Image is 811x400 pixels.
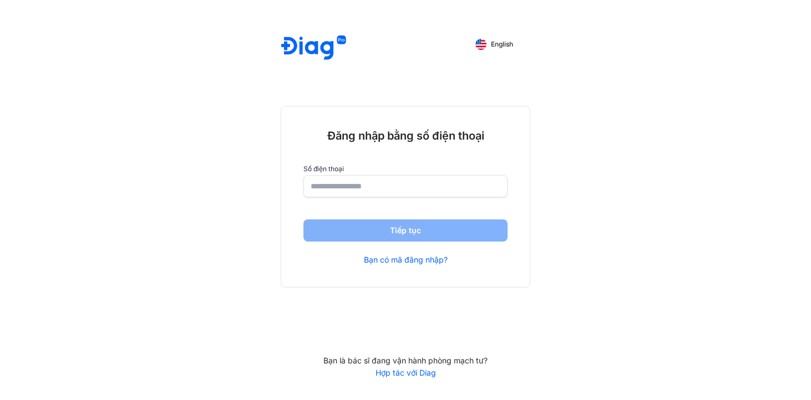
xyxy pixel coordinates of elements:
button: Tiếp tục [303,219,508,242]
label: Số điện thoại [303,165,508,173]
img: logo [281,35,346,61]
span: English [491,40,513,48]
div: Đăng nhập bằng số điện thoại [303,129,508,143]
div: Bạn là bác sĩ đang vận hành phòng mạch tư? [281,356,530,366]
img: English [475,39,486,50]
a: Bạn có mã đăng nhập? [364,255,448,265]
a: Hợp tác với Diag [281,368,530,378]
button: English [468,35,521,53]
